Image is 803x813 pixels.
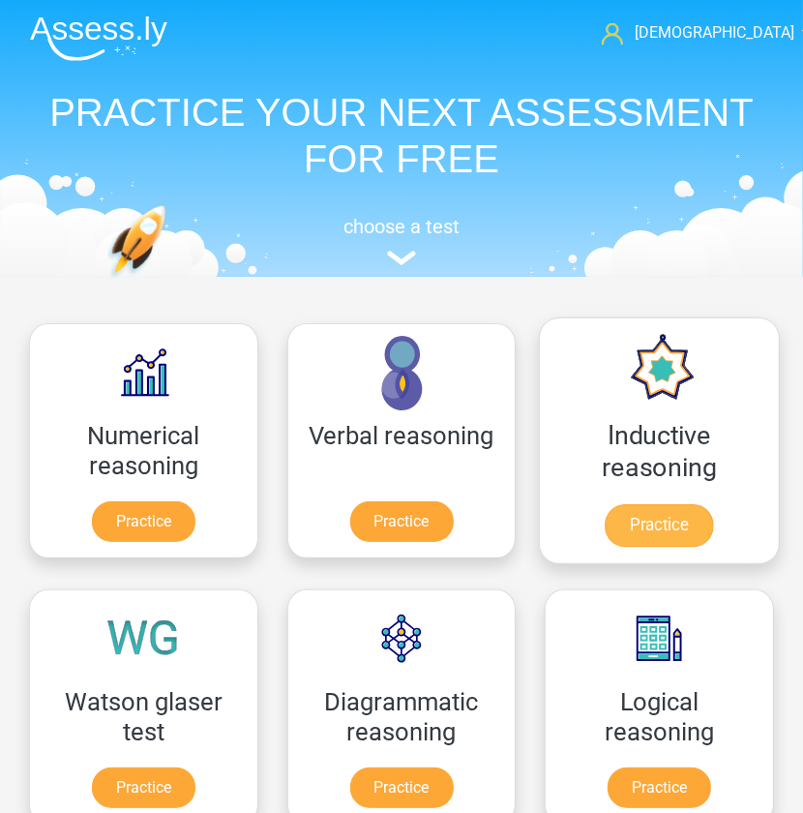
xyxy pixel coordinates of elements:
a: Practice [350,768,454,808]
a: Practice [608,768,711,808]
a: choose a test [15,215,788,266]
h5: choose a test [15,215,788,238]
a: Practice [92,501,195,542]
a: Practice [92,768,195,808]
a: Practice [605,504,713,547]
a: [DEMOGRAPHIC_DATA] [602,21,788,45]
img: practice [107,205,231,357]
span: [DEMOGRAPHIC_DATA] [635,23,794,42]
img: Assessly [30,15,167,61]
h1: PRACTICE YOUR NEXT ASSESSMENT FOR FREE [15,89,788,182]
img: assessment [387,251,416,265]
a: Practice [350,501,454,542]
